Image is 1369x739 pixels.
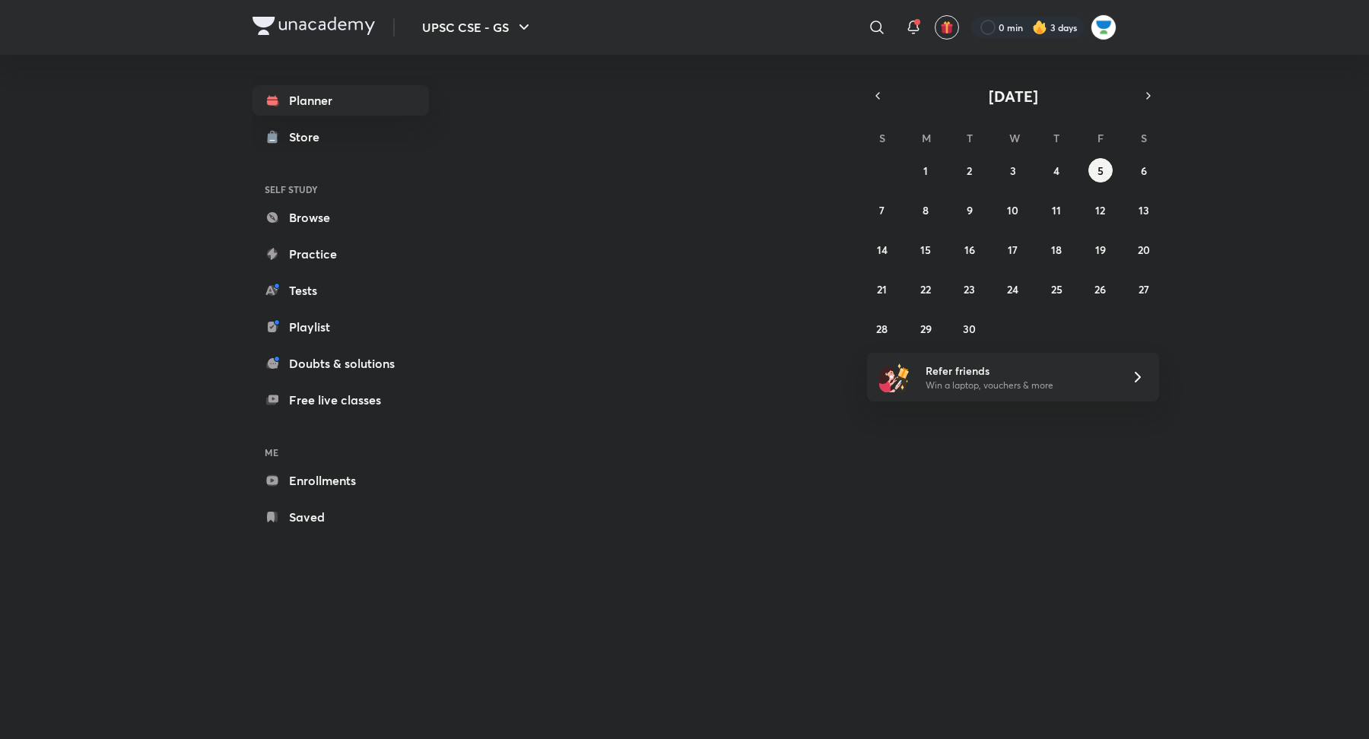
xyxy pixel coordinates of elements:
[253,312,429,342] a: Playlist
[253,239,429,269] a: Practice
[1053,163,1059,178] abbr: September 4, 2025
[1007,282,1018,297] abbr: September 24, 2025
[926,363,1113,379] h6: Refer friends
[870,198,894,222] button: September 7, 2025
[920,282,931,297] abbr: September 22, 2025
[888,85,1138,106] button: [DATE]
[913,237,938,262] button: September 15, 2025
[1051,243,1062,257] abbr: September 18, 2025
[1051,282,1062,297] abbr: September 25, 2025
[920,322,932,336] abbr: September 29, 2025
[870,237,894,262] button: September 14, 2025
[1088,158,1113,182] button: September 5, 2025
[1001,277,1025,301] button: September 24, 2025
[923,203,929,217] abbr: September 8, 2025
[1032,20,1047,35] img: streak
[877,243,888,257] abbr: September 14, 2025
[923,163,928,178] abbr: September 1, 2025
[1088,277,1113,301] button: September 26, 2025
[1132,158,1156,182] button: September 6, 2025
[1139,282,1149,297] abbr: September 27, 2025
[1132,198,1156,222] button: September 13, 2025
[1001,158,1025,182] button: September 3, 2025
[1001,237,1025,262] button: September 17, 2025
[253,502,429,532] a: Saved
[1001,198,1025,222] button: September 10, 2025
[1095,243,1106,257] abbr: September 19, 2025
[253,176,429,202] h6: SELF STUDY
[964,282,975,297] abbr: September 23, 2025
[1044,277,1069,301] button: September 25, 2025
[989,86,1038,106] span: [DATE]
[1009,131,1020,145] abbr: Wednesday
[1044,198,1069,222] button: September 11, 2025
[1008,243,1018,257] abbr: September 17, 2025
[1088,198,1113,222] button: September 12, 2025
[870,316,894,341] button: September 28, 2025
[967,163,972,178] abbr: September 2, 2025
[922,131,931,145] abbr: Monday
[1088,237,1113,262] button: September 19, 2025
[1132,237,1156,262] button: September 20, 2025
[253,202,429,233] a: Browse
[935,15,959,40] button: avatar
[958,237,982,262] button: September 16, 2025
[253,439,429,465] h6: ME
[253,348,429,379] a: Doubts & solutions
[877,282,887,297] abbr: September 21, 2025
[253,17,375,35] img: Company Logo
[1044,237,1069,262] button: September 18, 2025
[1132,277,1156,301] button: September 27, 2025
[1097,131,1104,145] abbr: Friday
[964,243,975,257] abbr: September 16, 2025
[870,277,894,301] button: September 21, 2025
[1007,203,1018,217] abbr: September 10, 2025
[913,198,938,222] button: September 8, 2025
[1141,131,1147,145] abbr: Saturday
[253,17,375,39] a: Company Logo
[253,85,429,116] a: Planner
[1095,203,1105,217] abbr: September 12, 2025
[253,465,429,496] a: Enrollments
[253,275,429,306] a: Tests
[1097,163,1104,178] abbr: September 5, 2025
[913,277,938,301] button: September 22, 2025
[1010,163,1016,178] abbr: September 3, 2025
[913,316,938,341] button: September 29, 2025
[963,322,976,336] abbr: September 30, 2025
[879,131,885,145] abbr: Sunday
[253,385,429,415] a: Free live classes
[1044,158,1069,182] button: September 4, 2025
[1141,163,1147,178] abbr: September 6, 2025
[1091,14,1116,40] img: Jiban Jyoti Dash
[879,362,910,392] img: referral
[1094,282,1106,297] abbr: September 26, 2025
[958,277,982,301] button: September 23, 2025
[876,322,888,336] abbr: September 28, 2025
[289,128,329,146] div: Store
[958,316,982,341] button: September 30, 2025
[879,203,885,217] abbr: September 7, 2025
[913,158,938,182] button: September 1, 2025
[967,131,973,145] abbr: Tuesday
[920,243,931,257] abbr: September 15, 2025
[940,21,954,34] img: avatar
[958,158,982,182] button: September 2, 2025
[967,203,973,217] abbr: September 9, 2025
[1138,243,1150,257] abbr: September 20, 2025
[1052,203,1061,217] abbr: September 11, 2025
[253,122,429,152] a: Store
[413,12,542,43] button: UPSC CSE - GS
[1053,131,1059,145] abbr: Thursday
[958,198,982,222] button: September 9, 2025
[1139,203,1149,217] abbr: September 13, 2025
[926,379,1113,392] p: Win a laptop, vouchers & more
